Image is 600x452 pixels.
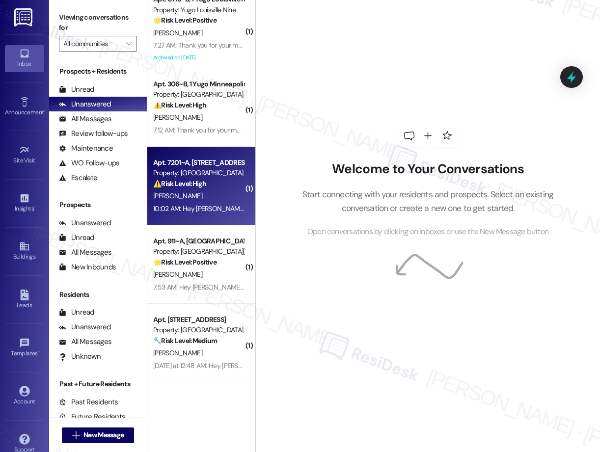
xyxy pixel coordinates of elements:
span: [PERSON_NAME] [153,28,202,37]
div: All Messages [59,337,111,347]
div: All Messages [59,114,111,124]
span: [PERSON_NAME] [153,113,202,122]
span: [PERSON_NAME] [153,270,202,279]
div: Past + Future Residents [49,379,147,389]
div: Unknown [59,351,101,362]
div: Escalate [59,173,97,183]
span: • [44,107,45,114]
a: Account [5,383,44,409]
div: 10:02 AM: Hey [PERSON_NAME], we appreciate your text! We'll be back at 11AM to help you out. If t... [153,204,571,213]
span: [PERSON_NAME] [153,191,202,200]
a: Buildings [5,238,44,265]
div: Property: Yugo Louisville Nine [153,5,244,15]
div: New Inbounds [59,262,116,272]
strong: 🌟 Risk Level: Positive [153,16,217,25]
div: Apt. 7201~A, [STREET_ADDRESS] [153,158,244,168]
div: Unanswered [59,322,111,332]
div: Apt. 306~B, 1 Yugo Minneapolis 412 Lofts [153,79,244,89]
a: Insights • [5,190,44,216]
a: Leads [5,287,44,313]
i:  [72,431,80,439]
div: [DATE] at 12:48 AM: Hey [PERSON_NAME], we appreciate your text! We'll be back at 11AM to help you... [153,361,597,370]
span: New Message [83,430,124,440]
div: Unread [59,84,94,95]
h2: Welcome to Your Conversations [288,161,569,177]
div: Review follow-ups [59,129,128,139]
strong: ⚠️ Risk Level: High [153,101,206,109]
button: New Message [62,427,135,443]
div: Past Residents [59,397,118,407]
div: Unanswered [59,218,111,228]
div: Residents [49,290,147,300]
p: Start connecting with your residents and prospects. Select an existing conversation or create a n... [288,187,569,215]
div: Apt. 911~A, [GEOGRAPHIC_DATA][PERSON_NAME] [153,236,244,246]
div: Apt. [STREET_ADDRESS] [153,315,244,325]
div: Prospects + Residents [49,66,147,77]
div: Property: [GEOGRAPHIC_DATA] 412 Lofts [153,89,244,100]
div: Prospects [49,200,147,210]
div: WO Follow-ups [59,158,119,168]
span: • [35,156,37,162]
div: Property: [GEOGRAPHIC_DATA] [153,325,244,335]
div: 7:53 AM: Hey [PERSON_NAME], we appreciate your text! We'll be back at 11AM to help you out. If th... [153,283,567,292]
a: Site Visit • [5,142,44,168]
div: Unanswered [59,99,111,109]
span: • [34,204,35,211]
i:  [126,40,132,48]
div: Unread [59,307,94,318]
div: Property: [GEOGRAPHIC_DATA] [153,168,244,178]
label: Viewing conversations for [59,10,137,36]
strong: 🔧 Risk Level: Medium [153,336,217,345]
strong: 🌟 Risk Level: Positive [153,258,217,266]
div: Unread [59,233,94,243]
a: Templates • [5,335,44,361]
a: Inbox [5,45,44,72]
span: • [38,348,39,355]
div: All Messages [59,247,111,258]
strong: ⚠️ Risk Level: High [153,179,206,188]
span: [PERSON_NAME] [153,348,202,357]
div: Maintenance [59,143,113,154]
span: Open conversations by clicking on inboxes or use the New Message button [307,226,548,238]
div: Future Residents [59,412,125,422]
input: All communities [63,36,121,52]
img: ResiDesk Logo [14,8,34,27]
div: Archived on [DATE] [152,52,245,64]
div: Property: [GEOGRAPHIC_DATA][PERSON_NAME] [153,246,244,257]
